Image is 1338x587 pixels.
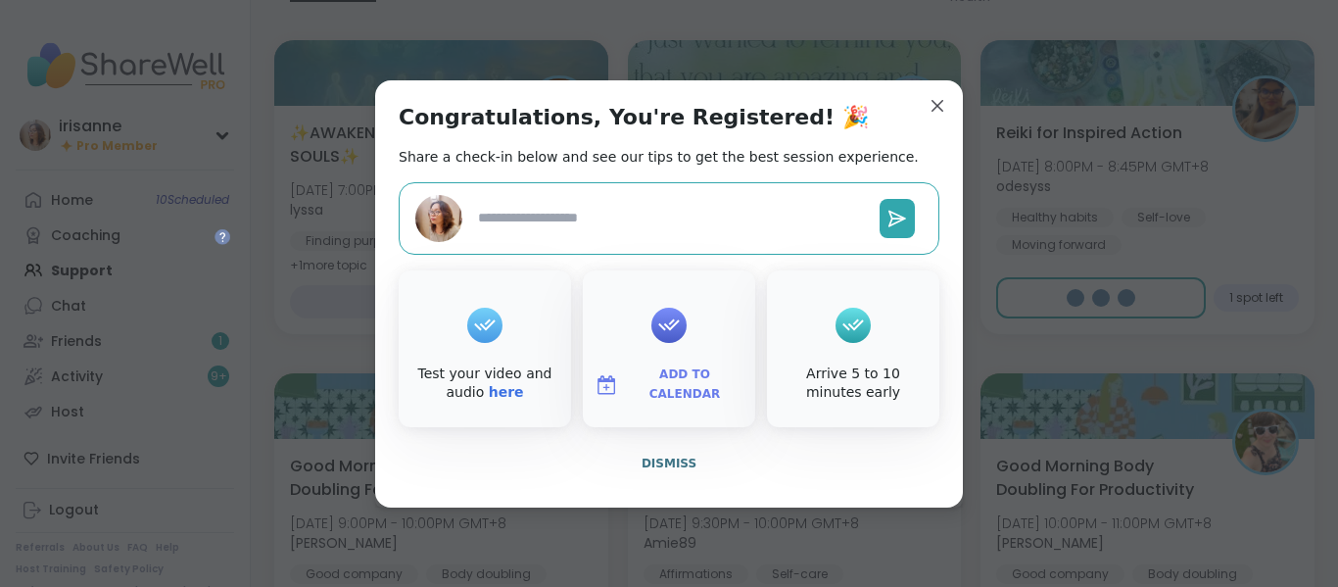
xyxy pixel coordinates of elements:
[642,457,696,470] span: Dismiss
[215,229,230,245] iframe: Spotlight
[587,365,751,406] button: Add to Calendar
[489,384,524,400] a: here
[771,365,935,403] div: Arrive 5 to 10 minutes early
[415,195,462,242] img: irisanne
[626,366,743,404] span: Add to Calendar
[595,373,618,397] img: ShareWell Logomark
[403,365,567,403] div: Test your video and audio
[399,147,919,167] h2: Share a check-in below and see our tips to get the best session experience.
[399,443,939,484] button: Dismiss
[399,104,869,131] h1: Congratulations, You're Registered! 🎉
